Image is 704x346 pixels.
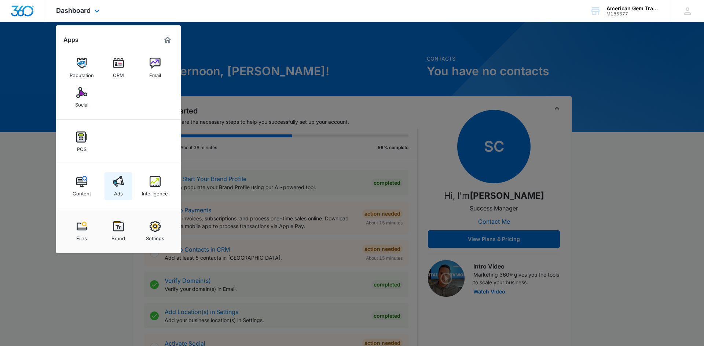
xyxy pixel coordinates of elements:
[77,143,87,152] div: POS
[162,34,173,46] a: Marketing 360® Dashboard
[113,69,124,78] div: CRM
[606,6,660,11] div: account name
[63,36,78,43] h2: Apps
[142,187,168,197] div: Intelligence
[104,54,132,82] a: CRM
[141,172,169,200] a: Intelligence
[56,7,91,14] span: Dashboard
[104,172,132,200] a: Ads
[606,11,660,17] div: account id
[73,187,91,197] div: Content
[76,232,87,241] div: Files
[68,54,96,82] a: Reputation
[68,83,96,111] a: Social
[68,217,96,245] a: Files
[111,232,125,241] div: Brand
[114,187,123,197] div: Ads
[141,54,169,82] a: Email
[141,217,169,245] a: Settings
[104,217,132,245] a: Brand
[70,69,94,78] div: Reputation
[149,69,161,78] div: Email
[68,172,96,200] a: Content
[146,232,164,241] div: Settings
[75,98,88,108] div: Social
[68,128,96,156] a: POS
